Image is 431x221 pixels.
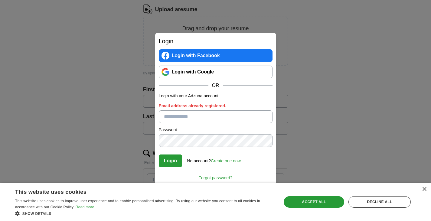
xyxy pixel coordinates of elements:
div: Close [422,187,426,192]
p: Login with your Adzuna account: [159,93,273,99]
label: Password [159,127,273,133]
span: Show details [22,212,51,216]
div: This website uses cookies [15,187,259,196]
span: OR [208,82,223,89]
a: Login with Facebook [159,49,273,62]
div: Show details [15,210,274,216]
h2: Login [159,37,273,46]
label: Email address already registered. [159,103,273,109]
span: This website uses cookies to improve user experience and to enable personalised advertising. By u... [15,199,260,209]
div: Accept all [284,196,344,208]
a: Create one now [211,158,241,163]
div: Decline all [348,196,411,208]
button: Login [159,154,182,167]
div: No account? [187,154,241,164]
a: Login with Google [159,66,273,78]
a: Forgot password? [159,171,273,181]
a: Read more, opens a new window [76,205,94,209]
